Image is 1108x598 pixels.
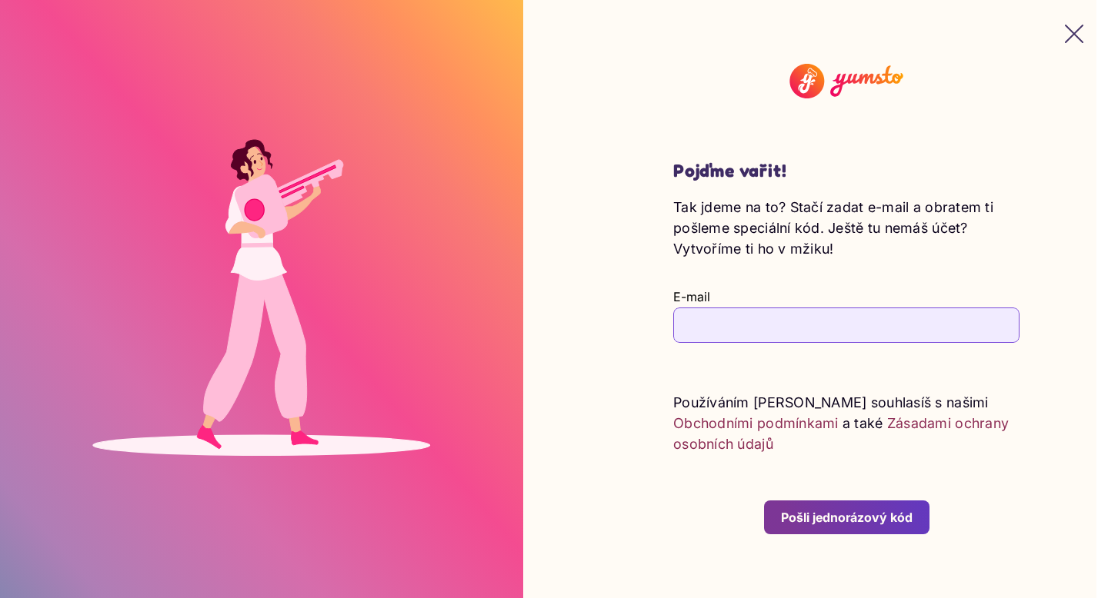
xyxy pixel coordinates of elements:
[764,500,929,534] button: Pošli jednorázový kód
[673,64,1020,98] img: Yumsto logo
[673,197,1020,259] p: Tak jdeme na to? Stačí zadat e-mail a obratem ti pošleme speciální kód. Ještě tu nemáš účet? Vytv...
[673,160,1020,182] h2: Pojďme vařit!
[673,289,710,304] label: E-mail
[673,392,1020,454] p: Používáním [PERSON_NAME] souhlasíš s našimi a také
[781,509,913,526] div: Pošli jednorázový kód
[673,415,839,431] a: Obchodními podmínkami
